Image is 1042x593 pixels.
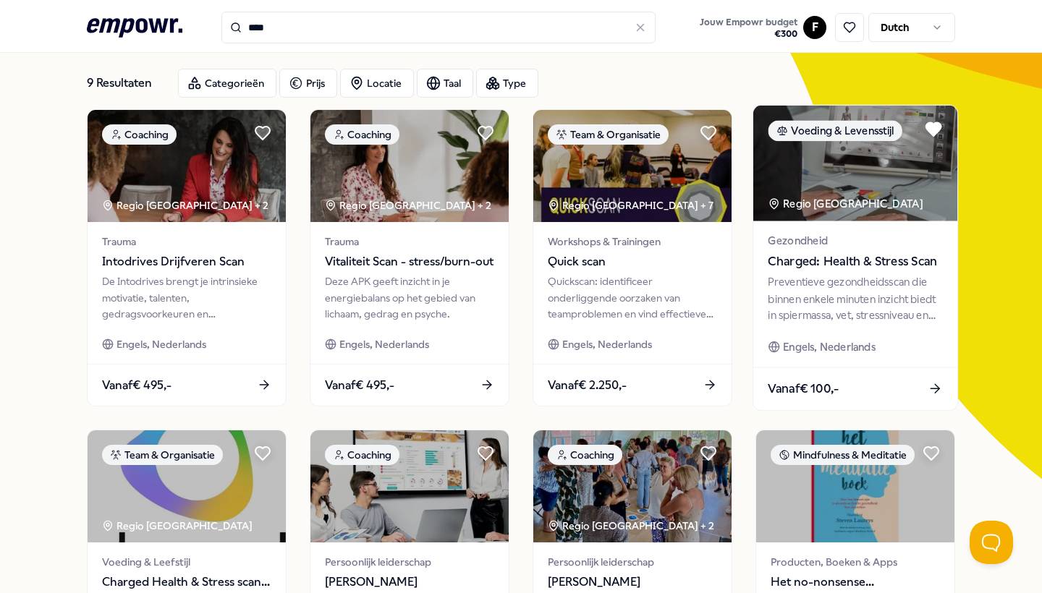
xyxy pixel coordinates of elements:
img: package image [533,430,732,542]
img: package image [310,110,509,222]
button: Locatie [340,69,414,98]
div: Coaching [102,124,177,145]
img: package image [756,430,954,542]
div: Coaching [548,445,622,465]
div: Regio [GEOGRAPHIC_DATA] + 2 [325,197,491,213]
div: 9 Resultaten [87,69,166,98]
span: Producten, Boeken & Apps [771,554,940,570]
div: Coaching [325,124,399,145]
span: [PERSON_NAME] [325,573,494,592]
button: Type [476,69,538,98]
span: Voeding & Leefstijl [102,554,271,570]
div: Regio [GEOGRAPHIC_DATA] [102,518,255,534]
a: package imageVoeding & LevensstijlRegio [GEOGRAPHIC_DATA] GezondheidCharged: Health & Stress Scan... [753,105,958,411]
div: Regio [GEOGRAPHIC_DATA] [768,195,925,212]
div: Regio [GEOGRAPHIC_DATA] + 7 [548,197,713,213]
span: [PERSON_NAME] [548,573,717,592]
span: Intodrives Drijfveren Scan [102,252,271,271]
span: Engels, Nederlands [117,336,206,352]
button: Prijs [279,69,337,98]
div: Preventieve gezondheidsscan die binnen enkele minuten inzicht biedt in spiermassa, vet, stressniv... [768,274,942,324]
img: package image [88,430,286,542]
span: Trauma [325,234,494,249]
div: Quickscan: identificeer onderliggende oorzaken van teamproblemen en vind effectieve oplossingen v... [548,273,717,322]
button: Jouw Empowr budget€300 [697,14,800,43]
button: Categorieën [178,69,276,98]
span: Charged: Health & Stress Scan [768,252,942,271]
input: Search for products, categories or subcategories [221,12,656,43]
a: package imageCoachingRegio [GEOGRAPHIC_DATA] + 2TraumaIntodrives Drijfveren ScanDe Intodrives bre... [87,109,287,406]
span: Gezondheid [768,233,942,249]
a: package imageTeam & OrganisatieRegio [GEOGRAPHIC_DATA] + 7Workshops & TrainingenQuick scanQuicksc... [533,109,732,406]
div: Regio [GEOGRAPHIC_DATA] + 2 [548,518,714,534]
div: Voeding & Levensstijl [768,120,902,141]
span: € 300 [700,28,797,40]
img: package image [753,106,957,221]
div: Mindfulness & Meditatie [771,445,915,465]
div: De Intodrives brengt je intrinsieke motivatie, talenten, gedragsvoorkeuren en ontwikkelbehoefte i... [102,273,271,322]
iframe: Help Scout Beacon - Open [970,521,1013,564]
img: package image [88,110,286,222]
span: Jouw Empowr budget [700,17,797,28]
button: F [803,16,826,39]
span: Persoonlijk leiderschap [325,554,494,570]
span: Workshops & Trainingen [548,234,717,249]
span: Quick scan [548,252,717,271]
div: Deze APK geeft inzicht in je energiebalans op het gebied van lichaam, gedrag en psyche. [325,273,494,322]
span: Vanaf € 495,- [102,376,171,395]
span: Vitaliteit Scan - stress/burn-out [325,252,494,271]
div: Regio [GEOGRAPHIC_DATA] + 2 [102,197,268,213]
span: Vanaf € 2.250,- [548,376,627,395]
span: Engels, Nederlands [783,338,876,355]
div: Team & Organisatie [548,124,669,145]
span: Vanaf € 495,- [325,376,394,395]
img: package image [310,430,509,542]
div: Coaching [325,445,399,465]
button: Taal [417,69,473,98]
span: Het no-nonsense meditatieboek [771,573,940,592]
span: Vanaf € 100,- [768,380,839,398]
div: Team & Organisatie [102,445,223,465]
span: Engels, Nederlands [339,336,429,352]
span: Persoonlijk leiderschap [548,554,717,570]
span: Charged Health & Stress scan voor Teams [102,573,271,592]
span: Trauma [102,234,271,249]
img: package image [533,110,732,222]
span: Engels, Nederlands [562,336,652,352]
a: package imageCoachingRegio [GEOGRAPHIC_DATA] + 2TraumaVitaliteit Scan - stress/burn-outDeze APK g... [310,109,509,406]
a: Jouw Empowr budget€300 [694,12,803,43]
